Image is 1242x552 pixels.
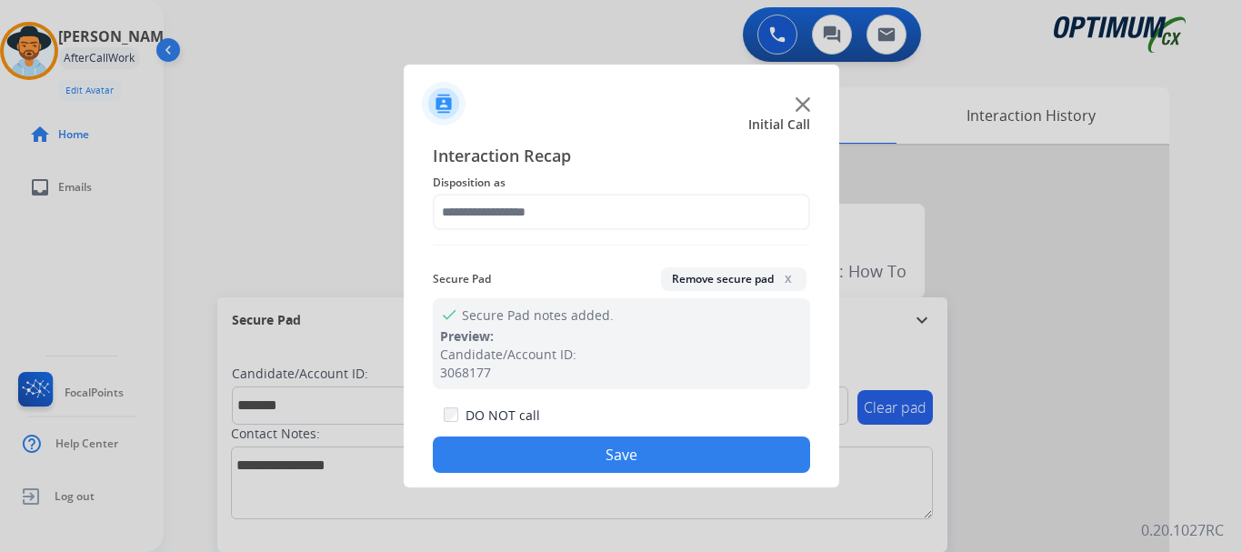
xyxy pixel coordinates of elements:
span: x [781,271,796,286]
div: Secure Pad notes added. [433,298,810,389]
img: contactIcon [422,82,466,125]
span: Initial Call [748,115,810,134]
span: Disposition as [433,172,810,194]
div: Candidate/Account ID: 3068177 [440,346,803,382]
mat-icon: check [440,306,455,320]
p: 0.20.1027RC [1141,519,1224,541]
label: DO NOT call [466,406,540,425]
span: Interaction Recap [433,143,810,172]
button: Remove secure padx [661,267,806,291]
span: Secure Pad [433,268,491,290]
button: Save [433,437,810,473]
img: contact-recap-line.svg [433,245,810,246]
span: Preview: [440,327,494,345]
